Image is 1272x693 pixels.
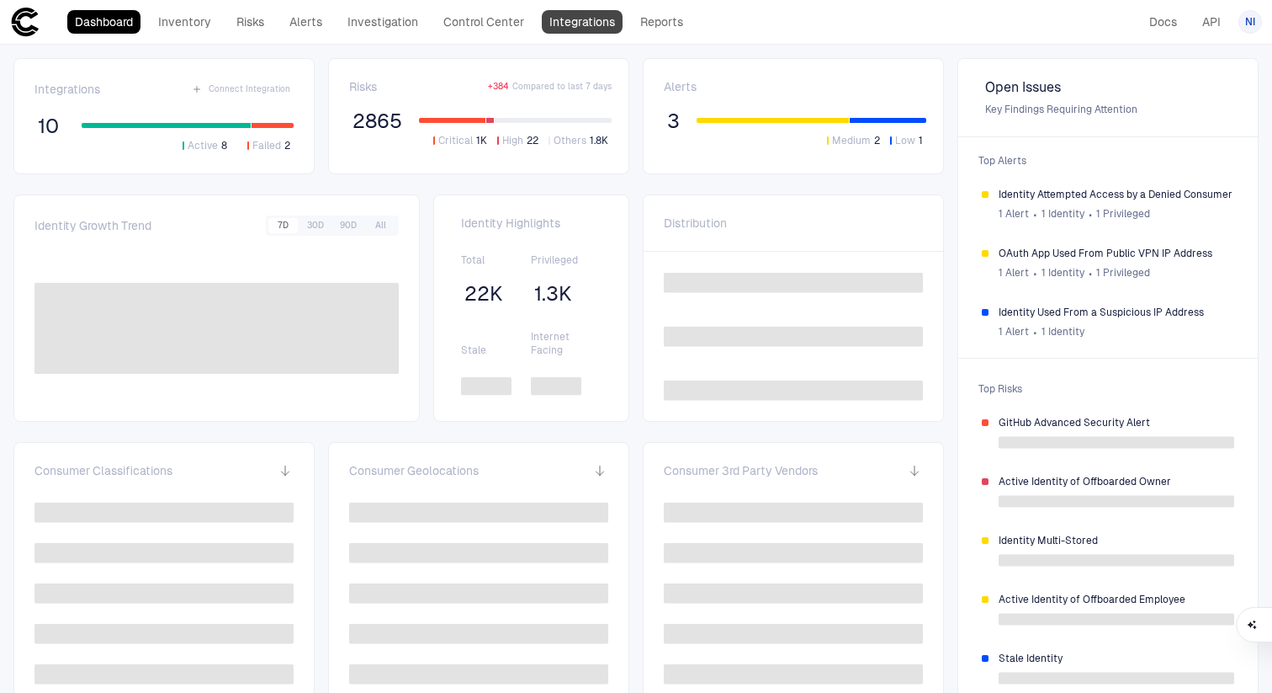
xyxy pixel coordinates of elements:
[531,280,575,307] button: 1.3K
[542,10,623,34] a: Integrations
[1195,10,1228,34] a: API
[461,253,532,267] span: Total
[985,103,1231,116] span: Key Findings Requiring Attention
[534,281,572,307] span: 1.3K
[282,10,330,34] a: Alerts
[999,652,1234,665] span: Stale Identity
[664,108,683,135] button: 3
[67,10,140,34] a: Dashboard
[895,134,915,147] span: Low
[1032,201,1038,227] span: ∙
[244,138,294,153] button: Failed2
[512,81,612,93] span: Compared to last 7 days
[436,10,532,34] a: Control Center
[430,133,490,148] button: Critical1K
[999,266,1029,280] span: 1 Alert
[349,79,377,94] span: Risks
[209,83,290,95] span: Connect Integration
[461,280,506,307] button: 22K
[985,79,1231,96] span: Open Issues
[832,134,871,147] span: Medium
[438,134,473,147] span: Critical
[887,133,926,148] button: Low1
[268,218,298,233] button: 7D
[188,139,218,152] span: Active
[664,216,727,231] span: Distribution
[38,114,59,139] span: 10
[824,133,883,148] button: Medium2
[1088,201,1094,227] span: ∙
[968,372,1248,406] span: Top Risks
[1096,207,1150,221] span: 1 Privileged
[999,416,1234,429] span: GitHub Advanced Security Alert
[284,139,290,152] span: 2
[34,218,151,233] span: Identity Growth Trend
[188,79,294,99] button: Connect Integration
[999,188,1234,201] span: Identity Attempted Access by a Denied Consumer
[999,247,1234,260] span: OAuth App Used From Public VPN IP Address
[34,113,61,140] button: 10
[919,134,923,147] span: 1
[999,325,1029,339] span: 1 Alert
[664,79,697,94] span: Alerts
[874,134,880,147] span: 2
[664,463,818,478] span: Consumer 3rd Party Vendors
[494,133,542,148] button: High22
[349,108,405,135] button: 2865
[179,138,231,153] button: Active8
[476,134,487,147] span: 1K
[1238,10,1262,34] button: NI
[349,463,479,478] span: Consumer Geolocations
[502,134,523,147] span: High
[461,216,602,231] span: Identity Highlights
[1032,319,1038,344] span: ∙
[34,82,100,97] span: Integrations
[461,344,532,357] span: Stale
[333,218,363,233] button: 90D
[531,330,602,357] span: Internet Facing
[999,534,1234,547] span: Identity Multi-Stored
[151,10,219,34] a: Inventory
[1032,260,1038,285] span: ∙
[300,218,331,233] button: 30D
[633,10,691,34] a: Reports
[999,475,1234,488] span: Active Identity of Offboarded Owner
[340,10,426,34] a: Investigation
[1096,266,1150,280] span: 1 Privileged
[221,139,227,152] span: 8
[1245,15,1255,29] span: NI
[531,253,602,267] span: Privileged
[1088,260,1094,285] span: ∙
[488,81,509,93] span: + 384
[1142,10,1185,34] a: Docs
[229,10,272,34] a: Risks
[34,463,172,478] span: Consumer Classifications
[366,218,396,233] button: All
[1041,325,1084,339] span: 1 Identity
[352,109,402,134] span: 2865
[999,306,1234,319] span: Identity Used From a Suspicious IP Address
[1041,266,1084,280] span: 1 Identity
[968,144,1248,178] span: Top Alerts
[464,281,503,307] span: 22K
[999,207,1029,221] span: 1 Alert
[667,109,680,134] span: 3
[527,134,538,147] span: 22
[999,593,1234,606] span: Active Identity of Offboarded Employee
[1041,207,1084,221] span: 1 Identity
[252,139,281,152] span: Failed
